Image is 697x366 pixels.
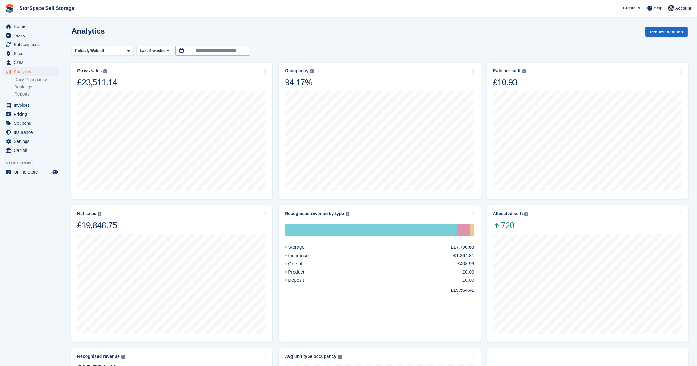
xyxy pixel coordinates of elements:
span: Subscriptions [14,40,51,49]
span: Pricing [14,110,51,119]
span: Create [623,5,635,11]
a: menu [3,49,59,58]
a: menu [3,31,59,40]
a: Reports [14,91,59,97]
a: Preview store [51,168,59,176]
span: Invoices [14,101,51,110]
img: icon-info-grey-7440780725fd019a000dd9b08b2336e03edf1995a4989e88bcd33f0948082b44.svg [524,212,528,216]
a: menu [3,58,59,67]
button: Last 4 weeks [136,46,173,56]
div: Storage [285,224,457,236]
span: Coupons [14,119,51,128]
div: £17,790.63 [451,244,474,251]
div: Gross sales [77,68,102,73]
a: menu [3,128,59,137]
a: menu [3,168,59,176]
span: CRM [14,58,51,67]
span: Account [675,5,691,12]
span: Sites [14,49,51,58]
span: Last 4 weeks [140,48,165,54]
span: Insurance [14,128,51,137]
img: icon-info-grey-7440780725fd019a000dd9b08b2336e03edf1995a4989e88bcd33f0948082b44.svg [346,212,349,216]
div: £0.00 [462,269,474,276]
a: menu [3,110,59,119]
span: Analytics [14,67,51,76]
img: stora-icon-8386f47178a22dfd0bd8f6a31ec36ba5ce8667c1dd55bd0f319d3a0aa187defe.svg [5,4,14,13]
div: £1,364.81 [453,252,474,259]
div: Rate per sq ft [493,68,521,73]
div: Occupancy [285,68,308,73]
img: icon-info-grey-7440780725fd019a000dd9b08b2336e03edf1995a4989e88bcd33f0948082b44.svg [98,212,101,216]
div: Allocated sq ft [493,211,523,216]
a: menu [3,22,59,31]
a: Bookings [14,84,59,90]
img: Ross Hadlington [668,5,674,11]
img: icon-info-grey-7440780725fd019a000dd9b08b2336e03edf1995a4989e88bcd33f0948082b44.svg [522,69,526,73]
img: icon-info-grey-7440780725fd019a000dd9b08b2336e03edf1995a4989e88bcd33f0948082b44.svg [310,69,314,73]
div: Product [285,269,319,276]
div: £408.96 [457,260,474,267]
a: StorSpace Self Storage [17,3,77,13]
a: menu [3,101,59,110]
div: Deposit [285,277,319,284]
span: Capital [14,146,51,155]
div: 94.17% [285,77,314,88]
div: Recognised revenue by type [285,211,344,216]
span: Help [654,5,662,11]
a: menu [3,146,59,155]
span: Storefront [6,160,62,166]
a: menu [3,137,59,146]
a: menu [3,40,59,49]
div: Net sales [77,211,96,216]
div: One-off [470,224,474,236]
div: £10.93 [493,77,526,88]
div: Insurance [285,252,323,259]
div: £19,564.41 [436,287,474,294]
a: menu [3,67,59,76]
span: Settings [14,137,51,146]
img: icon-info-grey-7440780725fd019a000dd9b08b2336e03edf1995a4989e88bcd33f0948082b44.svg [103,69,107,73]
span: Online Store [14,168,51,176]
a: menu [3,119,59,128]
div: £0.00 [462,277,474,284]
div: Avg unit type occupancy [285,354,336,359]
img: icon-info-grey-7440780725fd019a000dd9b08b2336e03edf1995a4989e88bcd33f0948082b44.svg [338,355,342,359]
div: Storage [285,244,319,251]
button: Request a Report [645,27,688,37]
div: £19,848.75 [77,220,117,231]
h2: Analytics [72,27,105,35]
div: Insurance [457,224,470,236]
span: 720 [493,220,528,231]
img: icon-info-grey-7440780725fd019a000dd9b08b2336e03edf1995a4989e88bcd33f0948082b44.svg [121,355,125,359]
span: Home [14,22,51,31]
a: Daily Occupancy [14,77,59,83]
div: One-off [285,260,318,267]
span: Tasks [14,31,51,40]
div: £23,511.14 [77,77,117,88]
div: Recognised revenue [77,354,120,359]
div: Pelsall, Walsall [74,48,106,54]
